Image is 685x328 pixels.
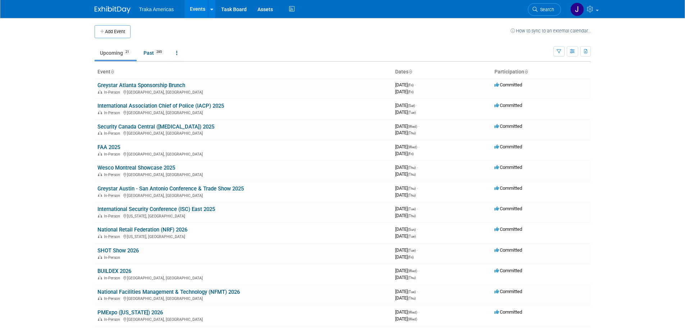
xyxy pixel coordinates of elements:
[395,295,416,301] span: [DATE]
[98,234,102,238] img: In-Person Event
[408,172,416,176] span: (Thu)
[492,66,591,78] th: Participation
[139,6,174,12] span: Traka Americas
[408,296,416,300] span: (Thu)
[97,233,389,239] div: [US_STATE], [GEOGRAPHIC_DATA]
[494,226,522,232] span: Committed
[97,295,389,301] div: [GEOGRAPHIC_DATA], [GEOGRAPHIC_DATA]
[395,247,418,253] span: [DATE]
[98,152,102,156] img: In-Person Event
[98,193,102,197] img: In-Person Event
[98,276,102,279] img: In-Person Event
[395,275,416,280] span: [DATE]
[97,103,224,109] a: International Association Chief of Police (IACP) 2025
[408,69,412,75] a: Sort by Start Date
[97,82,185,89] a: Greystar Atlanta Sponsorship Brunch
[494,289,522,294] span: Committed
[494,185,522,191] span: Committed
[395,171,416,177] span: [DATE]
[97,226,187,233] a: National Retail Federation (NRF) 2026
[138,46,169,60] a: Past285
[104,214,122,219] span: In-Person
[395,309,419,315] span: [DATE]
[97,144,120,150] a: FAA 2025
[97,89,389,95] div: [GEOGRAPHIC_DATA], [GEOGRAPHIC_DATA]
[395,103,417,108] span: [DATE]
[494,268,522,273] span: Committed
[494,123,522,129] span: Committed
[408,276,416,280] span: (Thu)
[97,275,389,280] div: [GEOGRAPHIC_DATA], [GEOGRAPHIC_DATA]
[104,296,122,301] span: In-Person
[511,28,591,33] a: How to sync to an external calendar...
[104,131,122,136] span: In-Person
[104,152,122,157] span: In-Person
[395,226,418,232] span: [DATE]
[98,255,102,259] img: In-Person Event
[395,89,414,94] span: [DATE]
[408,83,414,87] span: (Fri)
[408,193,416,197] span: (Thu)
[395,82,416,87] span: [DATE]
[97,171,389,177] div: [GEOGRAPHIC_DATA], [GEOGRAPHIC_DATA]
[98,111,102,114] img: In-Person Event
[97,185,244,192] a: Greystar Austin - San Antonio Conference & Trade Show 2025
[98,90,102,94] img: In-Person Event
[395,151,414,156] span: [DATE]
[494,206,522,211] span: Committed
[418,268,419,273] span: -
[95,66,392,78] th: Event
[408,228,416,232] span: (Sun)
[395,289,418,294] span: [DATE]
[110,69,114,75] a: Sort by Event Name
[395,144,419,149] span: [DATE]
[97,206,215,212] a: International Security Conference (ISC) East 2025
[494,309,522,315] span: Committed
[570,3,584,16] img: Jamie Saenz
[494,165,522,170] span: Committed
[395,165,418,170] span: [DATE]
[408,269,417,273] span: (Wed)
[395,233,416,239] span: [DATE]
[417,165,418,170] span: -
[417,185,418,191] span: -
[408,207,416,211] span: (Tue)
[104,111,122,115] span: In-Person
[395,206,418,211] span: [DATE]
[417,289,418,294] span: -
[415,82,416,87] span: -
[524,69,528,75] a: Sort by Participation Type
[97,130,389,136] div: [GEOGRAPHIC_DATA], [GEOGRAPHIC_DATA]
[408,166,416,170] span: (Thu)
[97,165,175,171] a: Wesco Montreal Showcase 2025
[408,187,416,190] span: (Thu)
[395,316,417,322] span: [DATE]
[408,131,416,135] span: (Thu)
[395,192,416,198] span: [DATE]
[395,268,419,273] span: [DATE]
[98,296,102,300] img: In-Person Event
[408,111,416,114] span: (Tue)
[408,125,417,129] span: (Wed)
[418,144,419,149] span: -
[97,268,131,274] a: BUILDEX 2026
[95,25,131,38] button: Add Event
[98,131,102,135] img: In-Person Event
[494,103,522,108] span: Committed
[494,247,522,253] span: Committed
[416,103,417,108] span: -
[104,172,122,177] span: In-Person
[104,193,122,198] span: In-Person
[494,82,522,87] span: Committed
[408,152,414,156] span: (Fri)
[408,248,416,252] span: (Tue)
[417,226,418,232] span: -
[98,172,102,176] img: In-Person Event
[408,234,416,238] span: (Tue)
[395,130,416,135] span: [DATE]
[408,290,416,294] span: (Tue)
[97,213,389,219] div: [US_STATE], [GEOGRAPHIC_DATA]
[408,90,414,94] span: (Fri)
[395,213,416,218] span: [DATE]
[395,109,416,115] span: [DATE]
